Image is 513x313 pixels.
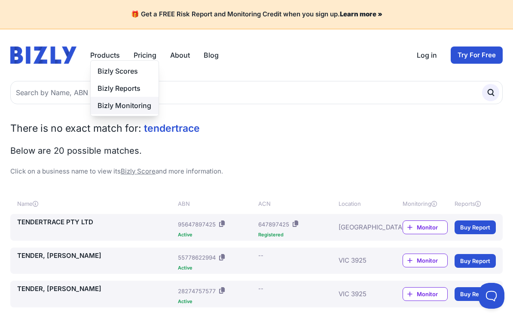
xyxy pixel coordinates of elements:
div: Location [339,199,395,208]
div: 647897425 [258,220,289,229]
div: Name [17,199,174,208]
a: Monitor [403,254,448,267]
a: TENDER, [PERSON_NAME] [17,251,174,261]
span: Monitor [417,290,447,298]
p: Click on a business name to view its and more information. [10,167,503,177]
a: 95647897425 [178,221,216,228]
div: Active [178,232,255,237]
a: 55778622994 [178,254,216,261]
a: Bizly Scores [91,62,159,80]
div: Reports [455,199,496,208]
a: Buy Report [455,287,496,301]
button: Products [90,50,120,60]
a: Log in [417,50,437,60]
div: [GEOGRAPHIC_DATA] 2000 [339,217,395,237]
a: Learn more » [340,10,382,18]
div: ACN [258,199,335,208]
a: TENDERTRACE PTY LTD [17,217,174,227]
a: Bizly Score [121,167,156,175]
div: Active [178,266,255,270]
span: Below are 20 possible matches. [10,146,142,156]
a: Bizly Monitoring [91,97,159,114]
a: About [170,50,190,60]
div: ABN [178,199,255,208]
div: Monitoring [403,199,448,208]
div: Active [178,299,255,304]
input: Search by Name, ABN or ACN [10,81,503,104]
span: There is no exact match for: [10,122,141,134]
a: Monitor [403,220,448,234]
div: VIC 3925 [339,251,395,271]
span: Monitor [417,256,447,265]
a: Pricing [134,50,156,60]
div: -- [258,251,263,260]
a: Bizly Reports [91,80,159,97]
span: tendertrace [144,122,200,134]
a: TENDER, [PERSON_NAME] [17,284,174,294]
div: Registered [258,232,335,237]
h4: 🎁 Get a FREE Risk Report and Monitoring Credit when you sign up. [10,10,503,19]
span: Monitor [417,223,447,232]
div: -- [258,284,263,293]
a: Monitor [403,287,448,301]
a: 28274757577 [178,288,216,294]
a: Try For Free [451,46,503,64]
div: VIC 3925 [339,284,395,304]
a: Buy Report [455,254,496,268]
iframe: Toggle Customer Support [479,283,504,309]
a: Blog [204,50,219,60]
a: Buy Report [455,220,496,234]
